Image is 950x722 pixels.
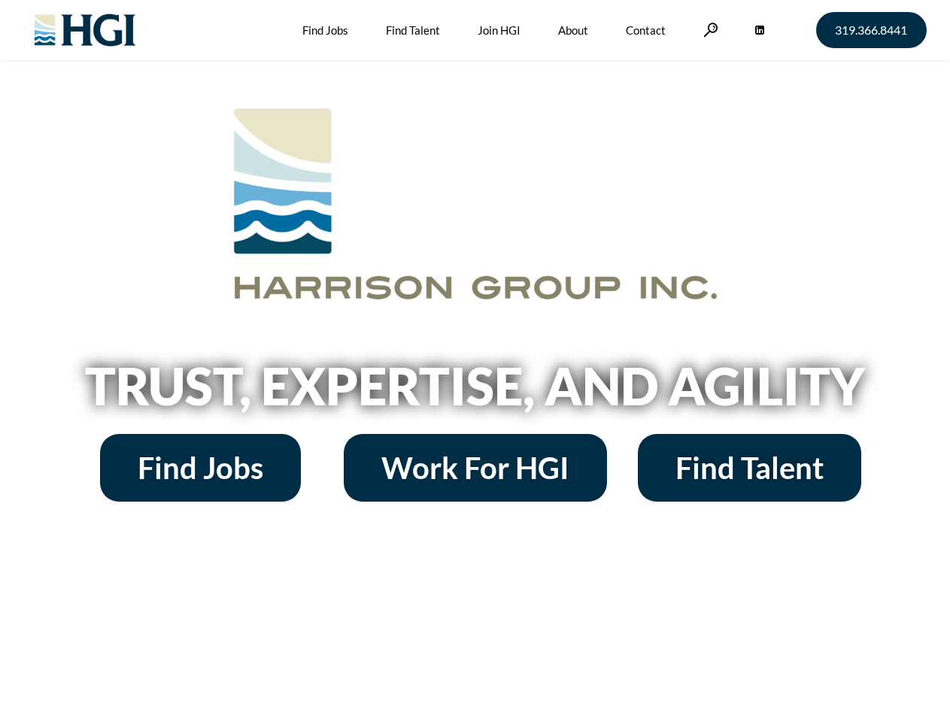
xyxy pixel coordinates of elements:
a: Find Jobs [100,434,301,502]
span: 319.366.8441 [835,24,907,36]
a: Work For HGI [344,434,607,502]
span: Find Jobs [138,453,263,483]
a: 319.366.8441 [816,12,927,48]
h2: Trust, Expertise, and Agility [47,360,904,411]
a: Search [703,23,718,37]
span: Work For HGI [381,453,569,483]
span: Find Talent [675,453,824,483]
a: Find Talent [638,434,861,502]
